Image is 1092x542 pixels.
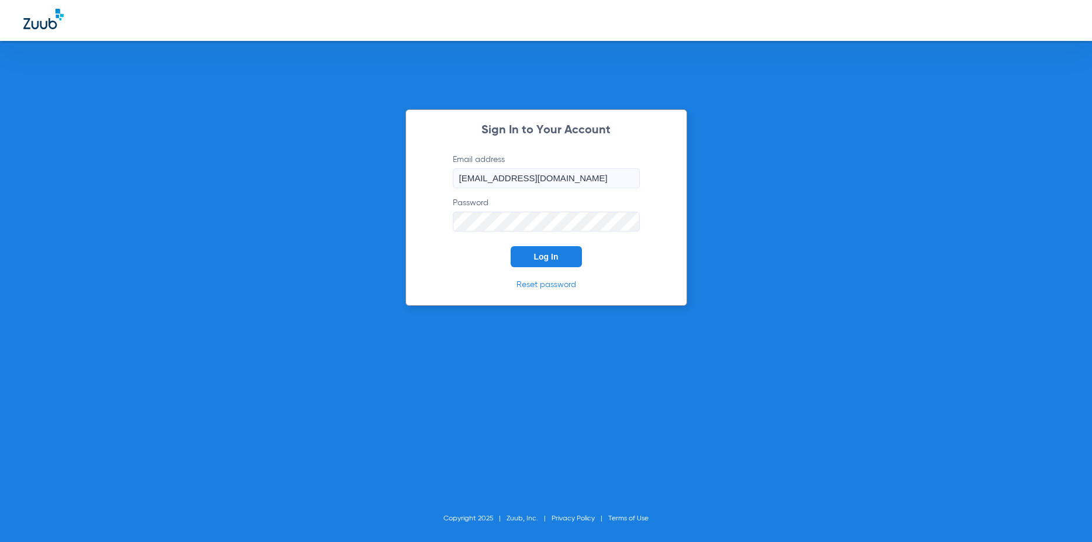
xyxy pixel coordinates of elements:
[608,515,649,522] a: Terms of Use
[453,212,640,232] input: Password
[435,125,657,136] h2: Sign In to Your Account
[1034,486,1092,542] iframe: Chat Widget
[453,168,640,188] input: Email address
[511,246,582,267] button: Log In
[507,513,552,524] li: Zuub, Inc.
[453,154,640,188] label: Email address
[534,252,559,261] span: Log In
[516,281,576,289] a: Reset password
[552,515,595,522] a: Privacy Policy
[453,197,640,232] label: Password
[443,513,507,524] li: Copyright 2025
[23,9,64,29] img: Zuub Logo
